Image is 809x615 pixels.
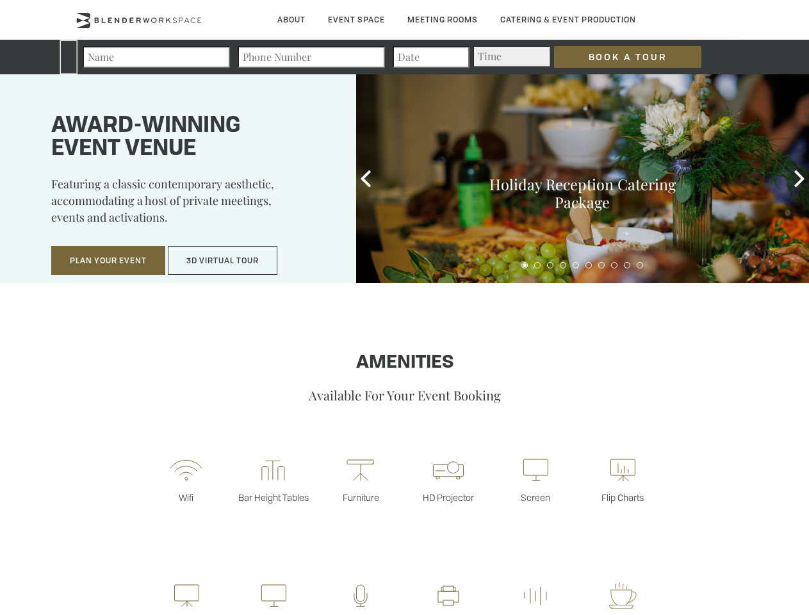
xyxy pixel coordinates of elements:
input: Book a Tour [554,46,701,68]
p: Screen [492,491,579,504]
input: Name [83,46,230,68]
a: Holiday Reception Catering Package [489,174,676,212]
p: Bar Height Tables [230,491,317,504]
p: Flip Charts [579,491,666,504]
button: 3D Virtual Tour [168,246,277,275]
button: Plan Your Event [51,246,165,275]
h1: Award-winning event venue [51,115,324,161]
input: Phone Number [238,46,385,68]
p: Featuring a classic contemporary aesthetic, accommodating a host of private meetings, events and ... [51,176,324,234]
p: Furniture [317,491,404,504]
p: HD Projector [405,491,492,504]
p: Available For Your Event Booking [40,386,769,404]
input: Date [393,46,470,68]
h1: Amenities [40,353,769,373]
p: Wifi [142,491,229,504]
